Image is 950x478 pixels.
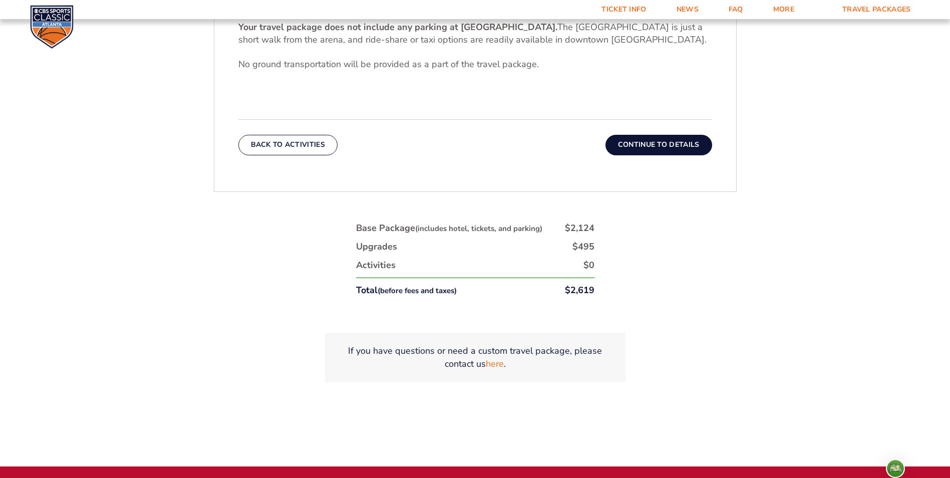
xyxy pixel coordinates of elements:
b: Your travel package does not include any parking at [GEOGRAPHIC_DATA]. [238,21,557,33]
p: If you have questions or need a custom travel package, please contact us . [337,345,613,370]
a: here [486,358,504,370]
div: $2,124 [565,222,594,234]
div: Total [356,284,457,297]
small: (includes hotel, tickets, and parking) [415,223,542,233]
div: $495 [572,241,594,253]
button: Back To Activities [238,135,338,155]
p: No ground transportation will be provided as a part of the travel package. [238,58,712,71]
div: Upgrades [356,241,397,253]
p: The [GEOGRAPHIC_DATA] is just a short walk from the arena, and ride-share or taxi options are rea... [238,21,712,46]
div: Base Package [356,222,542,234]
img: CBS Sports Classic [30,5,74,49]
div: Activities [356,259,396,272]
small: (before fees and taxes) [378,286,457,296]
div: $2,619 [565,284,594,297]
div: $0 [583,259,594,272]
button: Continue To Details [605,135,712,155]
